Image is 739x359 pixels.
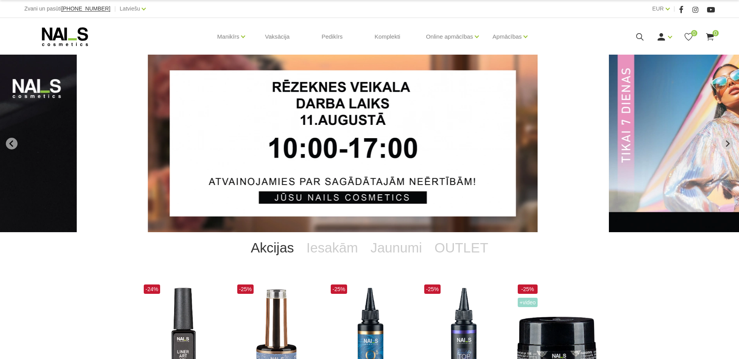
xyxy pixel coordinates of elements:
[237,284,254,294] span: -25%
[120,4,140,13] a: Latviešu
[364,232,428,263] a: Jaunumi
[300,232,364,263] a: Iesakām
[6,138,18,149] button: Go to last slide
[518,284,538,294] span: -25%
[684,32,693,42] a: 0
[114,4,116,14] span: |
[61,5,110,12] span: [PHONE_NUMBER]
[674,4,675,14] span: |
[315,18,349,55] a: Pedikīrs
[245,232,300,263] a: Akcijas
[217,21,240,52] a: Manikīrs
[24,4,110,14] div: Zvani un pasūti
[369,18,407,55] a: Komplekti
[705,32,715,42] a: 0
[492,21,522,52] a: Apmācības
[61,6,110,12] a: [PHONE_NUMBER]
[331,284,347,294] span: -25%
[259,18,296,55] a: Vaksācija
[424,284,441,294] span: -25%
[721,138,733,149] button: Next slide
[426,21,473,52] a: Online apmācības
[148,55,591,232] li: 1 of 12
[652,4,664,13] a: EUR
[518,298,538,307] span: +Video
[691,30,697,36] span: 0
[144,284,160,294] span: -24%
[428,232,494,263] a: OUTLET
[713,30,719,36] span: 0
